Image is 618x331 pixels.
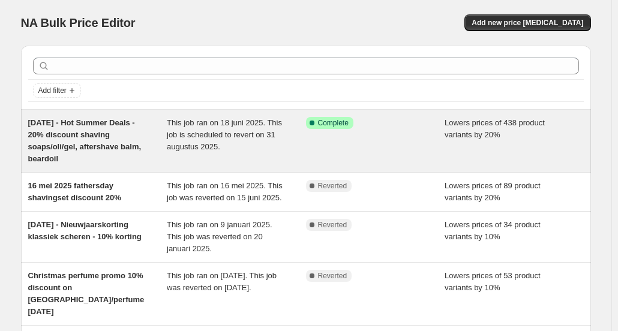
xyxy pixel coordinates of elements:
span: Add filter [38,86,67,95]
span: Lowers prices of 53 product variants by 10% [445,271,541,292]
button: Add filter [33,83,81,98]
span: Reverted [318,220,347,230]
span: Lowers prices of 89 product variants by 20% [445,181,541,202]
span: This job ran on [DATE]. This job was reverted on [DATE]. [167,271,277,292]
button: Add new price [MEDICAL_DATA] [464,14,590,31]
span: NA Bulk Price Editor [21,16,136,29]
span: Add new price [MEDICAL_DATA] [472,18,583,28]
span: Lowers prices of 34 product variants by 10% [445,220,541,241]
span: Reverted [318,181,347,191]
span: Christmas perfume promo 10% discount on [GEOGRAPHIC_DATA]/perfume [DATE] [28,271,145,316]
span: Complete [318,118,349,128]
span: Lowers prices of 438 product variants by 20% [445,118,545,139]
span: [DATE] - Nieuwjaarskorting klassiek scheren - 10% korting [28,220,142,241]
span: Reverted [318,271,347,281]
span: 16 mei 2025 fathersday shavingset discount 20% [28,181,121,202]
span: This job ran on 9 januari 2025. This job was reverted on 20 januari 2025. [167,220,272,253]
span: This job ran on 16 mei 2025. This job was reverted on 15 juni 2025. [167,181,283,202]
span: [DATE] - Hot Summer Deals - 20% discount shaving soaps/oli/gel, aftershave balm, beardoil [28,118,142,163]
span: This job ran on 18 juni 2025. This job is scheduled to revert on 31 augustus 2025. [167,118,282,151]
